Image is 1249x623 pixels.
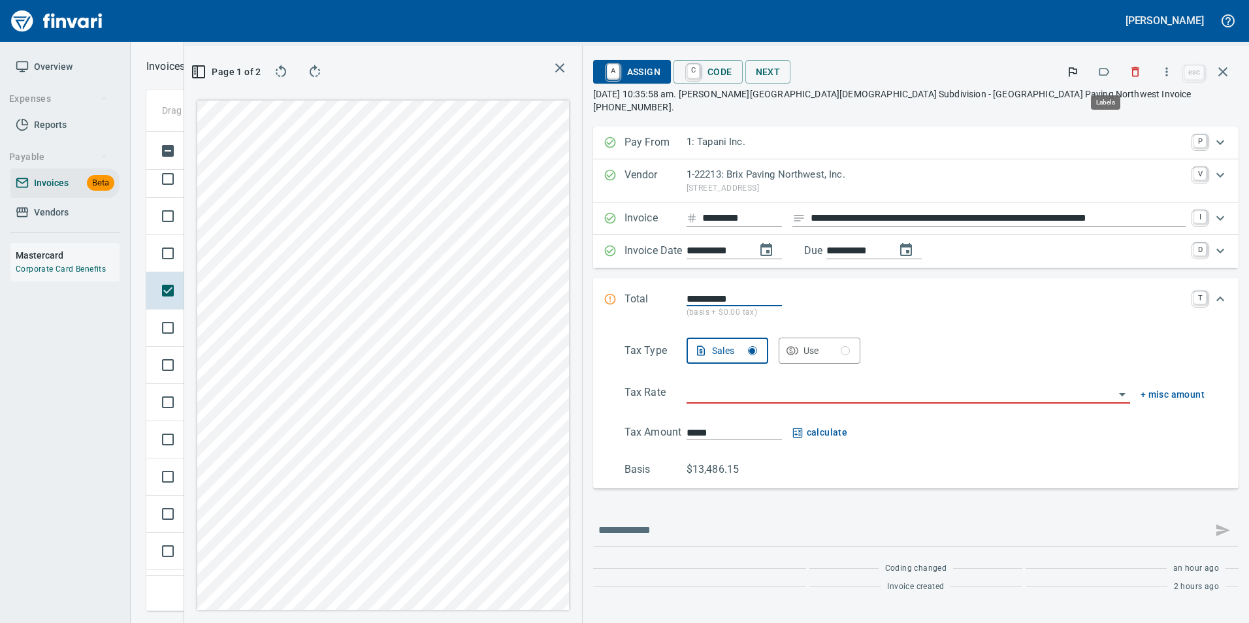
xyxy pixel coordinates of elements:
a: P [1193,135,1207,148]
h6: Mastercard [16,248,120,263]
span: Code [684,61,732,83]
span: 2 hours ago [1174,581,1219,594]
span: Payable [9,149,108,165]
button: AAssign [593,60,671,84]
p: [DATE] 10:35:58 am. [PERSON_NAME][GEOGRAPHIC_DATA][DEMOGRAPHIC_DATA] Subdivision - [GEOGRAPHIC_DA... [593,88,1239,114]
button: change due date [890,234,922,266]
a: esc [1184,65,1204,80]
button: Page 1 of 2 [195,60,260,84]
span: This records your message into the invoice and notifies anyone mentioned [1207,515,1239,546]
button: calculate [792,424,848,441]
button: Next [745,60,791,84]
button: Open [1113,385,1131,404]
div: Use [803,343,850,359]
img: Finvari [8,5,106,37]
p: 1-22213: Brix Paving Northwest, Inc. [687,167,1186,182]
p: Invoice Date [624,243,687,260]
p: Invoice [624,210,687,227]
span: Invoice created [887,581,944,594]
a: InvoicesBeta [10,168,120,198]
p: Drag a column heading here to group the table [162,104,353,117]
span: Coding changed [885,562,947,575]
span: Next [756,64,781,80]
button: More [1152,57,1181,86]
div: Expand [593,332,1239,488]
a: V [1193,167,1207,180]
div: Sales [712,343,757,359]
div: Expand [593,202,1239,235]
div: Expand [593,235,1239,268]
p: 1: Tapani Inc. [687,135,1186,150]
span: Overview [34,59,73,75]
p: Tax Amount [624,424,687,441]
h5: [PERSON_NAME] [1126,14,1204,27]
span: Beta [87,176,114,191]
a: A [607,64,619,78]
p: Tax Rate [624,385,687,404]
p: Due [804,243,866,259]
button: [PERSON_NAME] [1122,10,1207,31]
span: Invoices [34,175,69,191]
a: Corporate Card Benefits [16,264,106,274]
p: Pay From [624,135,687,152]
p: [STREET_ADDRESS] [687,182,1186,195]
button: change date [751,234,782,266]
p: $13,486.15 [687,462,749,477]
p: (basis + $0.00 tax) [687,306,1186,319]
button: Discard [1121,57,1150,86]
span: Expenses [9,91,108,107]
a: Vendors [10,198,120,227]
a: C [687,64,700,78]
p: Tax Type [624,343,687,364]
a: Reports [10,110,120,140]
button: CCode [673,60,743,84]
div: Expand [593,278,1239,332]
p: Vendor [624,167,687,195]
span: Assign [604,61,660,83]
a: I [1193,210,1207,223]
button: Flag [1058,57,1087,86]
span: Vendors [34,204,69,221]
span: Reports [34,117,67,133]
p: Basis [624,462,687,477]
svg: Invoice description [792,212,805,225]
p: Invoices [146,59,185,74]
button: Use [779,338,860,364]
a: T [1193,291,1207,304]
a: Overview [10,52,120,82]
button: Payable [4,145,113,169]
nav: breadcrumb [146,59,185,74]
button: Expenses [4,87,113,111]
span: Page 1 of 2 [200,64,255,80]
svg: Invoice number [687,210,697,226]
div: Expand [593,159,1239,202]
button: Sales [687,338,768,364]
span: Close invoice [1181,56,1239,88]
span: an hour ago [1173,562,1219,575]
button: + misc amount [1141,387,1205,403]
p: Total [624,291,687,319]
div: Expand [593,127,1239,159]
a: D [1193,243,1207,256]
